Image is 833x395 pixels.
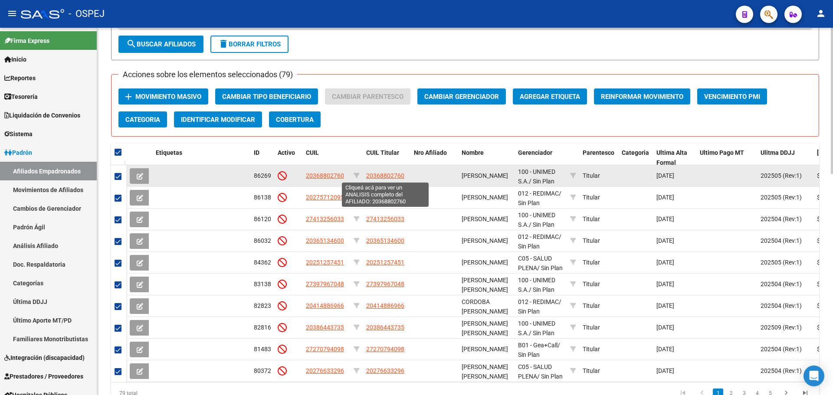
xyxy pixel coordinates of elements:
span: 100 - UNIMED S.A. [518,320,555,337]
span: 202505 (Rev:1) [761,172,802,179]
mat-icon: search [126,39,137,49]
span: 202509 (Rev:1) [761,324,802,331]
span: Ultima Alta Formal [656,149,687,166]
span: 012 - REDIMAC [518,233,559,240]
span: 012 - REDIMAC [518,298,559,305]
span: 80372 [254,367,271,374]
span: Titular [583,367,600,374]
span: [PERSON_NAME] [462,215,508,222]
mat-icon: delete [218,39,229,49]
span: 20365134600 [306,237,344,244]
span: 202504 (Rev:1) [761,367,802,374]
datatable-header-cell: Nro Afiliado [410,144,458,172]
span: [PERSON_NAME] [PERSON_NAME] [462,320,508,337]
datatable-header-cell: Activo [274,144,302,172]
div: [DATE] [656,171,693,181]
span: Categoria [125,116,160,124]
span: Titular [583,346,600,353]
span: C05 - SALUD PLENA [518,363,552,380]
span: 81483 [254,346,271,353]
span: / Sin Plan [529,221,554,228]
span: 20368802760 [306,172,344,179]
datatable-header-cell: CUIL Titular [363,144,410,172]
span: Movimiento Masivo [135,93,201,101]
span: Titular [583,237,600,244]
span: 82823 [254,302,271,309]
span: - OSPEJ [69,4,105,23]
div: [DATE] [656,214,693,224]
span: Cobertura [276,116,314,124]
span: / Sin Plan [537,373,563,380]
div: [DATE] [656,258,693,268]
button: Cambiar Gerenciador [417,88,506,104]
span: Titular [583,194,600,201]
span: 86032 [254,237,271,244]
span: 100 - UNIMED S.A. [518,212,555,229]
span: Tesorería [4,92,38,101]
datatable-header-cell: Gerenciador [515,144,567,172]
span: 012 - REDIMAC [518,190,559,197]
span: Nro Afiliado [414,149,447,156]
span: [PERSON_NAME] [462,346,508,353]
div: [DATE] [656,301,693,311]
button: Cobertura [269,111,321,127]
span: Reportes [4,73,36,83]
span: CUIL [306,149,319,156]
span: 86138 [254,194,271,201]
button: Reinformar Movimiento [594,88,690,104]
span: Ulitma DDJJ [761,149,795,156]
span: 27413256033 [366,215,404,222]
span: 20365134600 [366,237,404,244]
span: 202504 (Rev:1) [761,237,802,244]
span: 100 - UNIMED S.A. [518,277,555,294]
datatable-header-cell: Categoria [618,144,653,172]
span: Vencimiento PMI [704,93,760,101]
datatable-header-cell: Ulitma DDJJ [757,144,813,172]
span: Buscar Afiliados [126,40,196,48]
span: Sistema [4,129,33,139]
span: Liquidación de Convenios [4,111,80,120]
span: Categoria [622,149,649,156]
span: / Sin Plan [529,286,554,293]
span: Titular [583,302,600,309]
span: 82816 [254,324,271,331]
span: 202504 (Rev:1) [761,215,802,222]
span: C05 - SALUD PLENA [518,255,552,272]
span: 202504 (Rev:1) [761,346,802,353]
span: 27397967048 [366,281,404,287]
span: 83138 [254,281,271,287]
span: 86269 [254,172,271,179]
span: 20275712095 [366,194,404,201]
div: [DATE] [656,193,693,202]
span: 202504 (Rev:1) [761,281,802,287]
div: [DATE] [656,366,693,376]
datatable-header-cell: Parentesco [579,144,618,172]
button: Movimiento Masivo [118,88,208,104]
button: Identificar Modificar [174,111,262,127]
span: Gerenciador [518,149,552,156]
span: Integración (discapacidad) [4,353,85,362]
span: Titular [583,259,600,266]
datatable-header-cell: Nombre [458,144,515,172]
span: Titular [583,172,600,179]
button: Cambiar Parentesco [325,88,410,104]
span: [PERSON_NAME] [PERSON_NAME] [462,277,508,294]
span: 202505 (Rev:1) [761,259,802,266]
div: [DATE] [656,279,693,289]
span: Titular [583,324,600,331]
span: [PERSON_NAME] [PERSON_NAME] [462,363,508,380]
span: [PERSON_NAME] [462,172,508,179]
span: 20276633296 [366,367,404,374]
span: Etiquetas [156,149,182,156]
button: Vencimiento PMI [697,88,767,104]
span: 20386443735 [366,324,404,331]
span: Parentesco [583,149,614,156]
span: Cambiar Parentesco [332,93,403,101]
span: Padrón [4,148,32,157]
span: 20368802760 [366,172,404,179]
span: 20251257451 [366,259,404,266]
span: / Sin Plan [537,264,563,271]
span: 20251257451 [306,259,344,266]
span: Nombre [462,149,484,156]
span: Agregar Etiqueta [520,93,580,101]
